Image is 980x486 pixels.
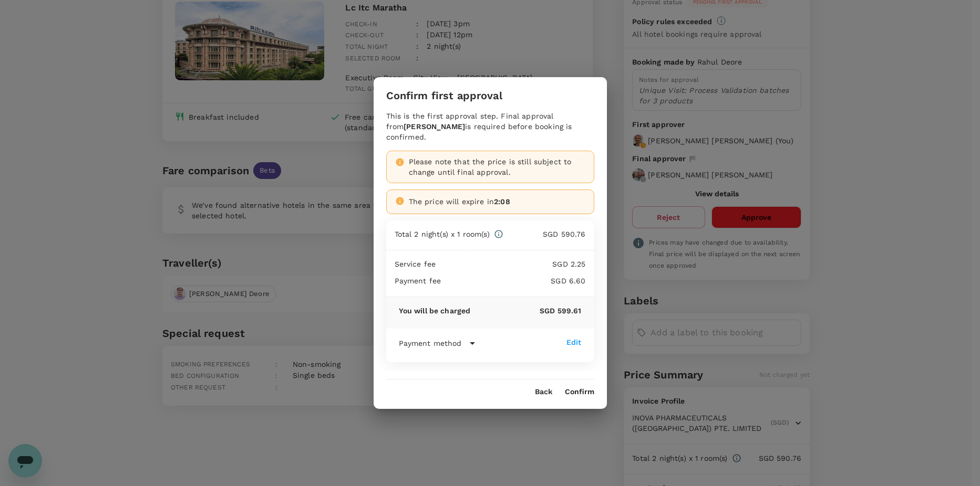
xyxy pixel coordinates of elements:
[470,305,581,316] p: SGD 599.61
[399,305,471,316] p: You will be charged
[399,338,462,348] p: Payment method
[566,337,582,347] div: Edit
[404,122,465,131] b: [PERSON_NAME]
[386,90,502,102] h3: Confirm first approval
[395,276,441,286] p: Payment fee
[409,196,585,207] div: The price will expire in
[565,388,594,396] button: Confirm
[395,229,490,239] p: Total 2 night(s) x 1 room(s)
[535,388,552,396] button: Back
[441,276,585,286] p: SGD 6.60
[494,197,510,206] span: 2:08
[503,229,586,239] p: SGD 590.76
[386,111,594,142] div: This is the first approval step. Final approval from is required before booking is confirmed.
[395,259,436,269] p: Service fee
[409,156,585,177] div: Please note that the price is still subject to change until final approval.
[436,259,585,269] p: SGD 2.25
